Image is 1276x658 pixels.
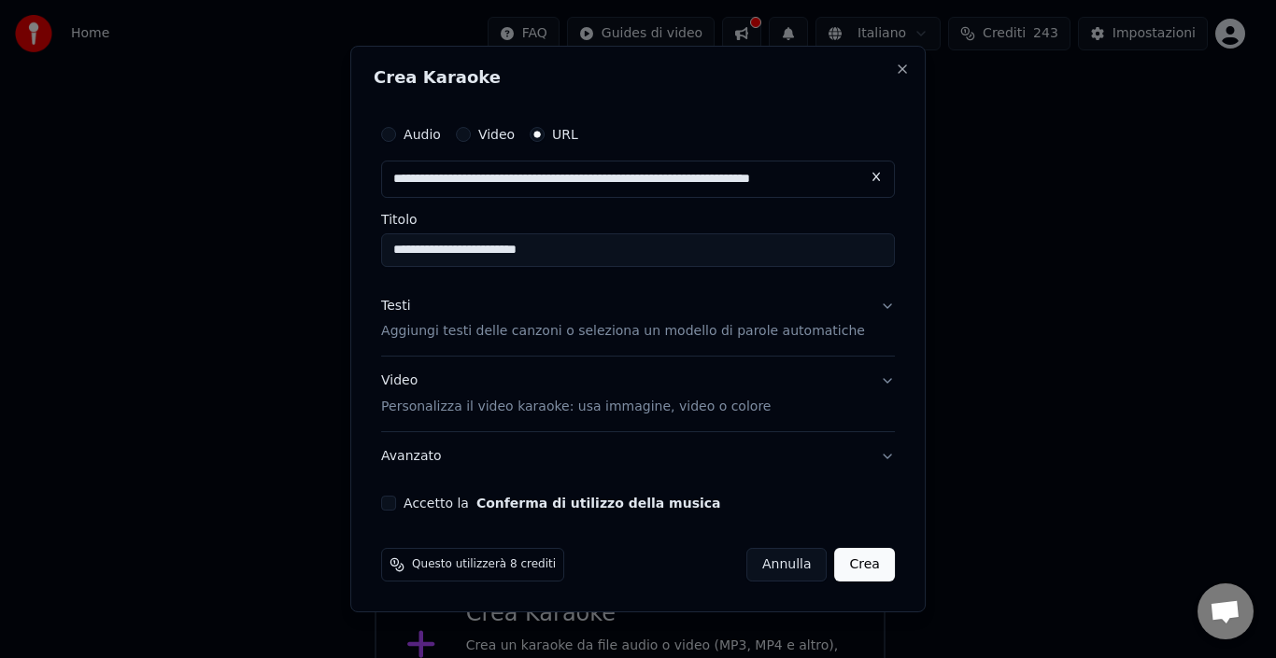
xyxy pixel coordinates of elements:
[476,497,721,510] button: Accetto la
[381,297,410,315] div: Testi
[381,357,895,432] button: VideoPersonalizza il video karaoke: usa immagine, video o colore
[552,128,578,141] label: URL
[404,497,720,510] label: Accetto la
[374,69,902,86] h2: Crea Karaoke
[746,548,828,581] button: Annulla
[478,128,515,141] label: Video
[412,557,556,572] span: Questo utilizzerà 8 crediti
[381,372,771,417] div: Video
[381,323,865,342] p: Aggiungi testi delle canzoni o seleziona un modello di parole automatiche
[381,432,895,481] button: Avanzato
[381,213,895,226] label: Titolo
[404,128,441,141] label: Audio
[835,548,895,581] button: Crea
[381,398,771,416] p: Personalizza il video karaoke: usa immagine, video o colore
[381,282,895,357] button: TestiAggiungi testi delle canzoni o seleziona un modello di parole automatiche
